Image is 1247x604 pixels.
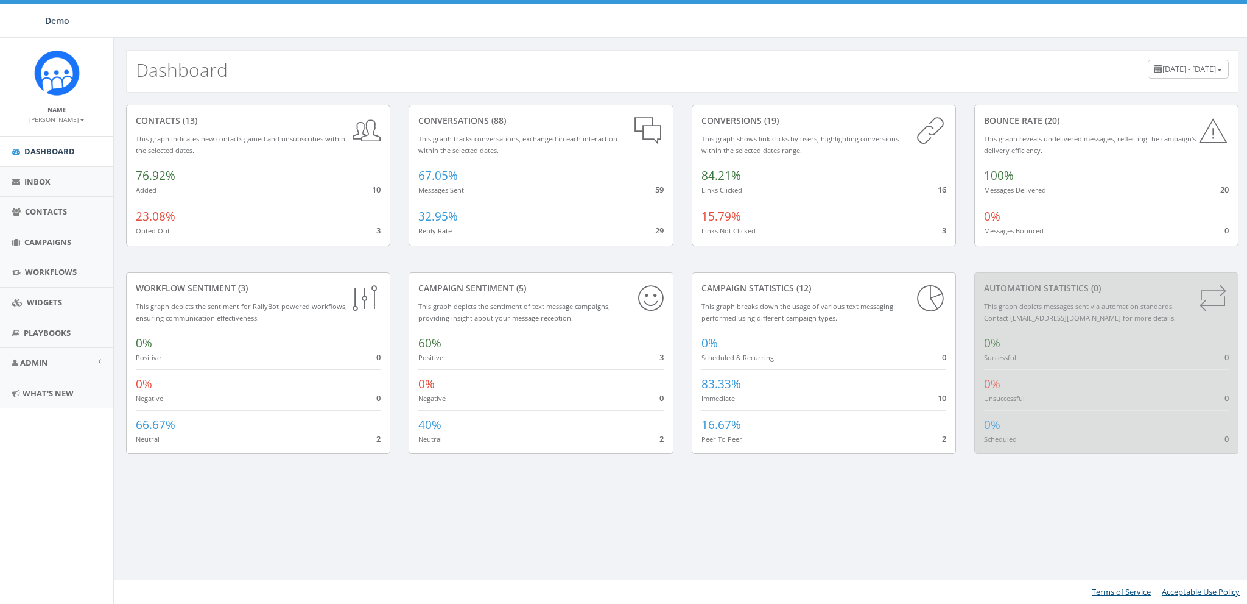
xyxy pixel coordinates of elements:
[376,433,381,444] span: 2
[701,376,741,392] span: 83.33%
[701,208,741,224] span: 15.79%
[376,393,381,403] span: 0
[418,185,464,194] small: Messages Sent
[701,168,741,183] span: 84.21%
[701,185,742,194] small: Links Clicked
[984,208,1000,224] span: 0%
[418,335,441,351] span: 60%
[376,225,381,236] span: 3
[29,115,85,124] small: [PERSON_NAME]
[136,335,152,351] span: 0%
[136,60,228,80] h2: Dashboard
[938,184,946,195] span: 16
[24,176,51,187] span: Inbox
[1220,184,1229,195] span: 20
[1162,63,1216,74] span: [DATE] - [DATE]
[659,393,664,403] span: 0
[136,394,163,403] small: Negative
[942,433,946,444] span: 2
[984,353,1016,362] small: Successful
[25,266,77,277] span: Workflows
[762,115,779,126] span: (19)
[701,417,741,433] span: 16.67%
[1224,393,1229,403] span: 0
[942,352,946,363] span: 0
[984,282,1229,294] div: Automation Statistics
[701,435,742,444] small: Peer To Peer
[984,115,1229,127] div: Bounce Rate
[1224,352,1229,363] span: 0
[136,353,161,362] small: Positive
[136,115,381,127] div: contacts
[984,394,1025,403] small: Unsuccessful
[984,134,1196,155] small: This graph reveals undelivered messages, reflecting the campaign's delivery efficiency.
[984,376,1000,392] span: 0%
[1089,282,1101,294] span: (0)
[45,15,69,26] span: Demo
[136,134,345,155] small: This graph indicates new contacts gained and unsubscribes within the selected dates.
[20,357,48,368] span: Admin
[659,433,664,444] span: 2
[984,168,1014,183] span: 100%
[418,353,443,362] small: Positive
[1042,115,1059,126] span: (20)
[29,113,85,124] a: [PERSON_NAME]
[418,394,446,403] small: Negative
[659,352,664,363] span: 3
[701,226,756,235] small: Links Not Clicked
[372,184,381,195] span: 10
[418,302,610,322] small: This graph depicts the sentiment of text message campaigns, providing insight about your message ...
[47,105,66,114] small: Name
[136,185,156,194] small: Added
[984,335,1000,351] span: 0%
[236,282,248,294] span: (3)
[136,376,152,392] span: 0%
[984,435,1017,444] small: Scheduled
[376,352,381,363] span: 0
[418,208,458,224] span: 32.95%
[180,115,197,126] span: (13)
[418,282,663,294] div: Campaign Sentiment
[418,226,452,235] small: Reply Rate
[984,302,1176,322] small: This graph depicts messages sent via automation standards. Contact [EMAIL_ADDRESS][DOMAIN_NAME] f...
[34,50,80,96] img: Icon_1.png
[27,297,62,308] span: Widgets
[701,134,899,155] small: This graph shows link clicks by users, highlighting conversions within the selected dates range.
[136,282,381,294] div: Workflow Sentiment
[136,208,175,224] span: 23.08%
[489,115,506,126] span: (88)
[136,226,170,235] small: Opted Out
[701,282,946,294] div: Campaign Statistics
[701,115,946,127] div: conversions
[655,184,664,195] span: 59
[655,225,664,236] span: 29
[701,394,735,403] small: Immediate
[418,134,617,155] small: This graph tracks conversations, exchanged in each interaction within the selected dates.
[701,335,718,351] span: 0%
[24,327,71,338] span: Playbooks
[24,146,75,157] span: Dashboard
[1224,433,1229,444] span: 0
[418,168,458,183] span: 67.05%
[794,282,811,294] span: (12)
[418,115,663,127] div: conversations
[136,417,175,433] span: 66.67%
[418,376,435,392] span: 0%
[23,388,74,399] span: What's New
[701,353,774,362] small: Scheduled & Recurring
[418,435,442,444] small: Neutral
[938,393,946,403] span: 10
[984,226,1044,235] small: Messages Bounced
[1092,586,1151,597] a: Terms of Service
[136,168,175,183] span: 76.92%
[1162,586,1240,597] a: Acceptable Use Policy
[984,185,1046,194] small: Messages Delivered
[418,417,441,433] span: 40%
[24,236,71,247] span: Campaigns
[136,435,160,444] small: Neutral
[942,225,946,236] span: 3
[25,206,67,217] span: Contacts
[984,417,1000,433] span: 0%
[701,302,893,322] small: This graph breaks down the usage of various text messaging performed using different campaign types.
[514,282,526,294] span: (5)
